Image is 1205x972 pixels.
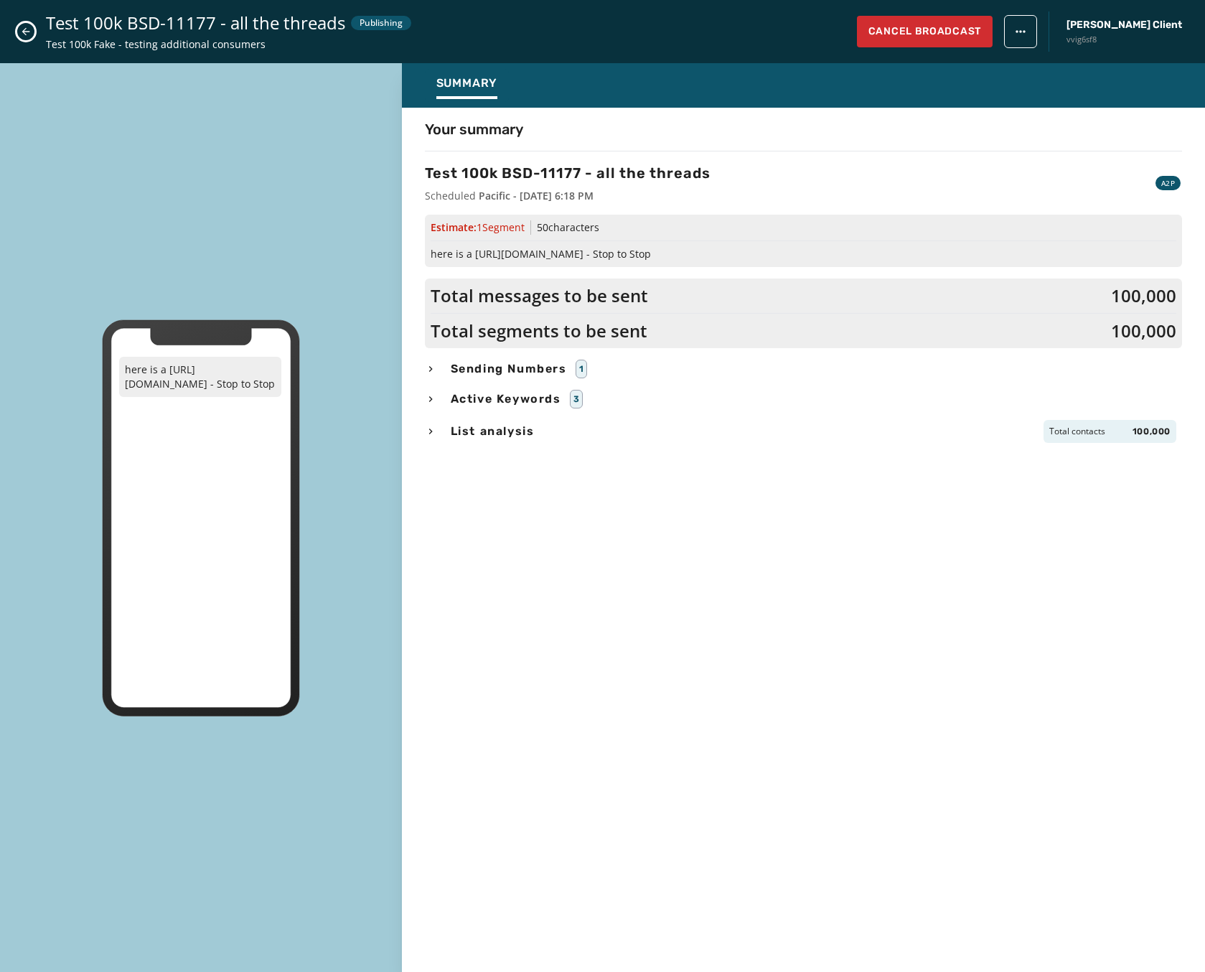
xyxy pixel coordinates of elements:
h3: Test 100k BSD-11177 - all the threads [425,163,711,183]
button: Cancel Broadcast [857,16,993,47]
span: Test 100k BSD-11177 - all the threads [46,11,345,34]
span: 50 characters [537,220,599,234]
span: Total segments to be sent [431,319,647,342]
span: 100,000 [1111,319,1176,342]
span: vvig6sf8 [1066,34,1182,46]
span: here is a [URL][DOMAIN_NAME] - Stop to Stop [431,247,1176,261]
button: Sending Numbers1 [425,360,1182,378]
span: Cancel Broadcast [868,24,981,39]
span: Active Keywords [448,391,564,408]
button: List analysisTotal contacts100,000 [425,420,1182,443]
button: broadcast action menu [1004,15,1037,48]
span: Test 100k Fake - testing additional consumers [46,37,411,52]
span: Sending Numbers [448,360,570,378]
p: here is a [URL][DOMAIN_NAME] - Stop to Stop [119,357,281,397]
button: Active Keywords3 [425,390,1182,408]
span: 1 Segment [477,220,525,234]
span: 100,000 [1133,426,1171,437]
span: Estimate: [431,220,525,235]
span: [PERSON_NAME] Client [1066,18,1182,32]
span: Summary [436,76,498,90]
div: Pacific - [DATE] 6:18 PM [479,189,594,203]
div: 1 [576,360,588,378]
span: Publishing [360,17,403,29]
span: Total messages to be sent [431,284,648,307]
span: List analysis [448,423,538,440]
span: 100,000 [1111,284,1176,307]
span: Total contacts [1049,426,1105,437]
div: 3 [570,390,583,408]
span: Scheduled [425,189,476,203]
h4: Your summary [425,119,523,139]
div: A2P [1155,176,1181,190]
button: Summary [425,69,510,102]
